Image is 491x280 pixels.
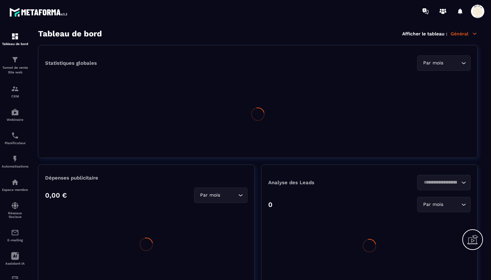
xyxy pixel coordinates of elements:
[2,247,28,270] a: Assistant IA
[2,173,28,197] a: automationsautomationsEspace membre
[45,191,67,199] p: 0,00 €
[451,31,478,37] p: Général
[2,165,28,168] p: Automatisations
[445,59,460,67] input: Search for option
[2,188,28,192] p: Espace membre
[2,27,28,51] a: formationformationTableau de bord
[422,59,445,67] span: Par mois
[417,55,471,71] div: Search for option
[11,85,19,93] img: formation
[11,155,19,163] img: automations
[11,178,19,186] img: automations
[2,51,28,80] a: formationformationTunnel de vente Site web
[2,118,28,121] p: Webinaire
[45,60,97,66] p: Statistiques globales
[221,192,236,199] input: Search for option
[402,31,447,36] p: Afficher le tableau :
[11,202,19,210] img: social-network
[2,141,28,145] p: Planificateur
[268,180,369,186] p: Analyse des Leads
[2,94,28,98] p: CRM
[268,201,273,209] p: 0
[2,197,28,224] a: social-networksocial-networkRéseaux Sociaux
[11,32,19,40] img: formation
[11,229,19,237] img: email
[2,65,28,75] p: Tunnel de vente Site web
[2,238,28,242] p: E-mailing
[2,150,28,173] a: automationsautomationsAutomatisations
[194,188,248,203] div: Search for option
[11,56,19,64] img: formation
[2,224,28,247] a: emailemailE-mailing
[2,211,28,219] p: Réseaux Sociaux
[2,262,28,265] p: Assistant IA
[417,197,471,212] div: Search for option
[11,108,19,116] img: automations
[2,80,28,103] a: formationformationCRM
[45,175,248,181] p: Dépenses publicitaire
[422,201,445,208] span: Par mois
[38,29,102,38] h3: Tableau de bord
[2,126,28,150] a: schedulerschedulerPlanificateur
[198,192,221,199] span: Par mois
[9,6,69,18] img: logo
[2,42,28,46] p: Tableau de bord
[2,103,28,126] a: automationsautomationsWebinaire
[417,175,471,190] div: Search for option
[422,179,460,186] input: Search for option
[445,201,460,208] input: Search for option
[11,131,19,139] img: scheduler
